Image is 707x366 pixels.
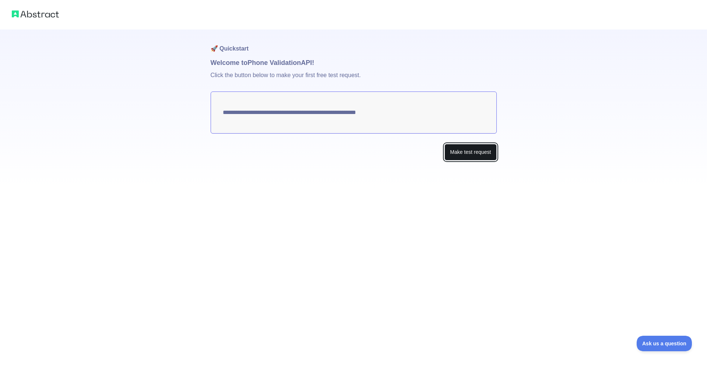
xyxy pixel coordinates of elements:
[444,144,496,160] button: Make test request
[211,58,497,68] h1: Welcome to Phone Validation API!
[12,9,59,19] img: Abstract logo
[211,68,497,91] p: Click the button below to make your first free test request.
[211,30,497,58] h1: 🚀 Quickstart
[637,336,692,351] iframe: Toggle Customer Support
